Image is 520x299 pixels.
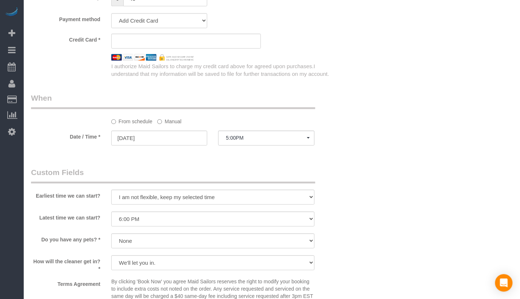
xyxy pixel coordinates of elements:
[26,190,106,199] label: Earliest time we can start?
[218,131,314,145] button: 5:00PM
[26,131,106,140] label: Date / Time *
[26,233,106,243] label: Do you have any pets? *
[157,119,162,124] input: Manual
[26,255,106,272] label: How will the cleaner get in? *
[111,115,153,125] label: From schedule
[26,34,106,43] label: Credit Card *
[31,167,315,183] legend: Custom Fields
[106,62,347,78] div: I authorize Maid Sailors to charge my credit card above for agreed upon purchases.
[26,13,106,23] label: Payment method
[31,93,315,109] legend: When
[495,274,513,292] div: Open Intercom Messenger
[106,54,200,61] img: credit cards
[226,135,307,141] span: 5:00PM
[26,278,106,288] label: Terms Agreement
[26,211,106,221] label: Latest time we can start?
[157,115,181,125] label: Manual
[111,119,116,124] input: From schedule
[118,38,255,44] iframe: Secure card payment input frame
[4,7,19,18] img: Automaid Logo
[111,131,207,145] input: MM/DD/YYYY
